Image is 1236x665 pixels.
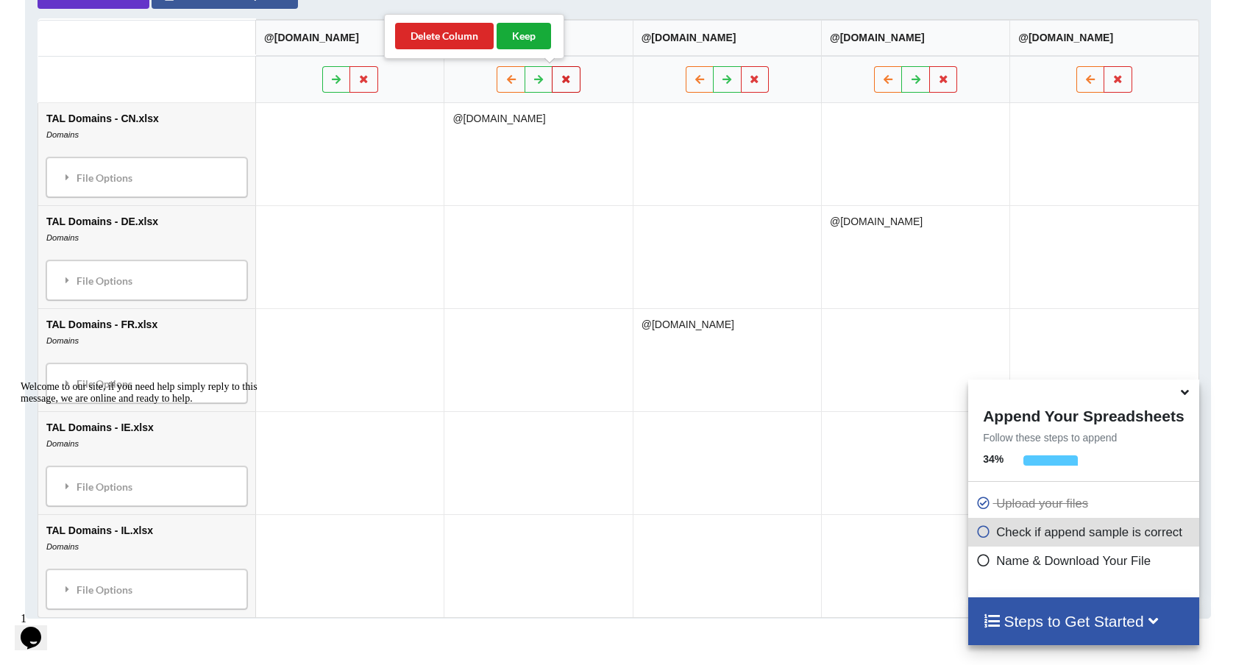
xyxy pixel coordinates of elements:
[444,103,632,205] td: @[DOMAIN_NAME]
[46,336,79,345] i: Domains
[1009,20,1198,56] th: @[DOMAIN_NAME]
[976,494,1195,513] p: Upload your files
[983,612,1184,630] h4: Steps to Get Started
[46,130,79,139] i: Domains
[632,20,820,56] th: @[DOMAIN_NAME]
[968,403,1198,425] h4: Append Your Spreadsheets
[46,233,79,242] i: Domains
[15,606,62,650] iframe: chat widget
[38,205,255,308] td: TAL Domains - DE.xlsx
[976,523,1195,541] p: Check if append sample is correct
[51,368,243,399] div: File Options
[6,6,271,29] div: Welcome to our site, if you need help simply reply to this message, we are online and ready to help.
[38,308,255,411] td: TAL Domains - FR.xlsx
[821,205,1009,308] td: @[DOMAIN_NAME]
[255,20,444,56] th: @[DOMAIN_NAME]
[821,20,1009,56] th: @[DOMAIN_NAME]
[6,6,243,29] span: Welcome to our site, if you need help simply reply to this message, we are online and ready to help.
[51,265,243,296] div: File Options
[976,552,1195,570] p: Name & Download Your File
[983,453,1004,465] b: 34 %
[38,103,255,205] td: TAL Domains - CN.xlsx
[632,308,820,411] td: @[DOMAIN_NAME]
[497,23,551,49] button: Keep
[15,375,280,599] iframe: chat widget
[51,162,243,193] div: File Options
[968,430,1198,445] p: Follow these steps to append
[395,23,494,49] button: Delete Column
